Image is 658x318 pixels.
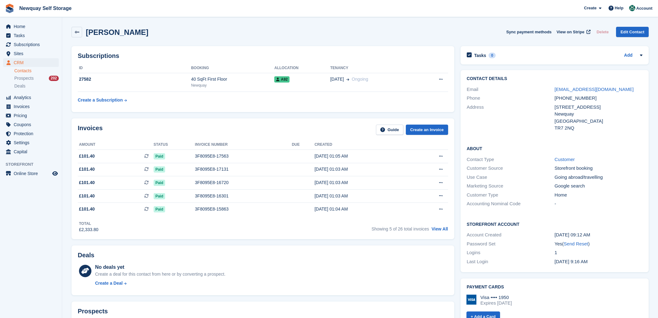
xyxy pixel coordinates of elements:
[14,68,59,74] a: Contacts
[195,153,292,159] div: 3F8095E8-17563
[14,120,51,129] span: Coupons
[3,58,59,67] a: menu
[195,140,292,150] th: Invoice number
[467,156,555,163] div: Contact Type
[95,280,123,287] div: Create a Deal
[274,76,290,83] span: A92
[3,120,59,129] a: menu
[554,125,642,132] div: TR7 2NQ
[79,206,95,212] span: £101.40
[14,75,34,81] span: Prospects
[467,221,642,227] h2: Storefront Account
[3,138,59,147] a: menu
[554,27,592,37] a: View on Stripe
[3,169,59,178] a: menu
[554,118,642,125] div: [GEOGRAPHIC_DATA]
[376,125,403,135] a: Guide
[432,226,448,231] a: View All
[14,49,51,58] span: Sites
[467,258,555,265] div: Last Login
[314,140,410,150] th: Created
[3,111,59,120] a: menu
[14,40,51,49] span: Subscriptions
[86,28,148,36] h2: [PERSON_NAME]
[3,147,59,156] a: menu
[14,169,51,178] span: Online Store
[554,259,587,264] time: 2023-10-30 09:16:20 UTC
[554,174,642,181] div: Going abroad/travelling
[95,271,225,278] div: Create a deal for this contact from here or by converting a prospect.
[314,166,410,173] div: [DATE] 01:03 AM
[78,52,448,59] h2: Subscriptions
[191,76,274,83] div: 40 SqFt First Floor
[78,76,191,83] div: 27582
[467,183,555,190] div: Marketing Source
[154,206,165,212] span: Paid
[480,295,512,300] div: Visa •••• 1950
[49,76,59,81] div: 202
[467,174,555,181] div: Use Case
[14,111,51,120] span: Pricing
[154,180,165,186] span: Paid
[467,285,642,290] h2: Payment cards
[554,111,642,118] div: Newquay
[467,249,555,256] div: Logins
[406,125,448,135] a: Create an Invoice
[292,140,314,150] th: Due
[14,75,59,82] a: Prospects 202
[95,280,225,287] a: Create a Deal
[78,63,191,73] th: ID
[17,3,74,13] a: Newquay Self Storage
[506,27,552,37] button: Sync payment methods
[3,49,59,58] a: menu
[554,200,642,207] div: -
[191,83,274,88] div: Newquay
[594,27,611,37] button: Delete
[154,140,195,150] th: Status
[14,22,51,31] span: Home
[3,40,59,49] a: menu
[624,52,633,59] a: Add
[372,226,429,231] span: Showing 5 of 26 total invoices
[195,179,292,186] div: 3F8095E8-16720
[352,77,368,82] span: Ongoing
[51,170,59,177] a: Preview store
[616,27,649,37] a: Edit Contact
[562,241,590,246] span: ( )
[314,179,410,186] div: [DATE] 01:03 AM
[467,95,555,102] div: Phone
[78,308,108,315] h2: Prospects
[3,22,59,31] a: menu
[79,179,95,186] span: £101.40
[191,63,274,73] th: Booking
[467,76,642,81] h2: Contact Details
[467,200,555,207] div: Accounting Nominal Code
[14,129,51,138] span: Protection
[78,97,123,103] div: Create a Subscription
[489,53,496,58] div: 0
[467,104,555,132] div: Address
[615,5,623,11] span: Help
[467,86,555,93] div: Email
[154,166,165,173] span: Paid
[78,140,154,150] th: Amount
[3,31,59,40] a: menu
[78,252,94,259] h2: Deals
[629,5,635,11] img: JON
[467,192,555,199] div: Customer Type
[636,5,652,12] span: Account
[480,300,512,306] div: Expires [DATE]
[584,5,596,11] span: Create
[314,206,410,212] div: [DATE] 01:04 AM
[274,63,330,73] th: Allocation
[3,93,59,102] a: menu
[314,193,410,199] div: [DATE] 01:03 AM
[79,226,98,233] div: £2,333.80
[14,83,59,89] a: Deals
[554,87,633,92] a: [EMAIL_ADDRESS][DOMAIN_NAME]
[79,193,95,199] span: £101.40
[467,240,555,248] div: Password Set
[79,153,95,159] span: £101.40
[564,241,588,246] a: Send Reset
[14,83,25,89] span: Deals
